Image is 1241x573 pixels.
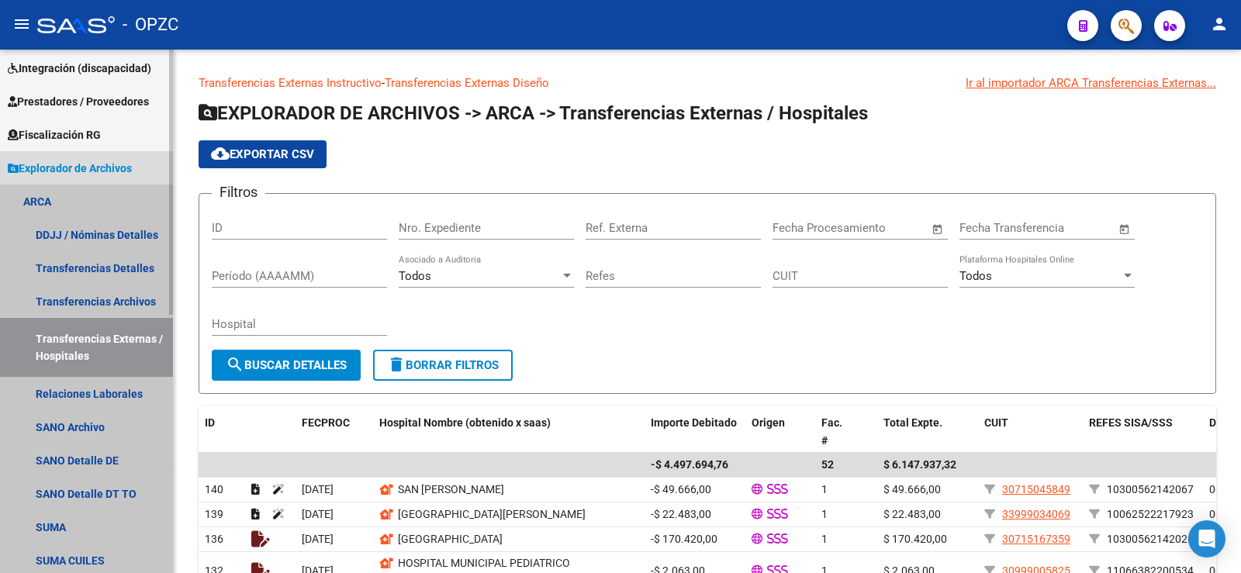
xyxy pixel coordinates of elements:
span: $ 6.147.937,32 [883,458,956,471]
span: EXPLORADOR DE ARCHIVOS -> ARCA -> Transferencias Externas / Hospitales [199,102,868,124]
span: [GEOGRAPHIC_DATA] [398,533,503,545]
datatable-header-cell: REFES SISA/SSS [1083,406,1203,475]
span: [DATE] [302,483,334,495]
span: CUIT [984,416,1008,429]
a: Transferencias Externas Instructivo [199,76,382,90]
span: -$ 22.483,00 [651,508,711,520]
span: $ 170.420,00 [883,533,947,545]
span: 1 [821,483,828,495]
datatable-header-cell: Hospital Nombre (obtenido x saas) [373,406,645,475]
a: Transferencias Externas Diseño [385,76,549,90]
span: 136 [205,533,223,545]
span: 30715167359 [1002,533,1070,545]
span: Prestadores / Proveedores [8,93,149,110]
span: 52 [821,458,834,471]
div: Open Intercom Messenger [1188,520,1225,557]
mat-icon: cloud_download [211,144,230,163]
span: Origen [752,416,785,429]
span: -$ 4.497.694,76 [651,458,728,471]
span: Importe Debitado [651,416,737,429]
span: FECPROC [302,416,350,429]
span: Buscar Detalles [226,358,347,372]
span: SAN [PERSON_NAME] [398,483,504,495]
span: Borrar Filtros [387,358,499,372]
span: - OPZC [123,8,178,42]
div: Ir al importador ARCA Transferencias Externas... [966,74,1216,91]
span: 30715045849 [1002,483,1070,495]
datatable-header-cell: CUIT [978,406,1083,475]
button: Exportar CSV [199,140,327,168]
span: Exportar CSV [211,147,314,161]
datatable-header-cell: Importe Debitado [645,406,745,475]
span: [DATE] [302,533,334,545]
mat-icon: menu [12,15,31,33]
span: 1 [821,508,828,520]
input: Fecha inicio [959,221,1022,235]
button: Buscar Detalles [212,350,361,381]
span: $ 49.666,00 [883,483,941,495]
span: Integración (discapacidad) [8,60,151,77]
span: -$ 49.666,00 [651,483,711,495]
input: Fecha fin [1036,221,1111,235]
mat-icon: person [1210,15,1229,33]
span: ID [205,416,215,429]
button: Open calendar [929,220,947,238]
span: REFES SISA/SSS [1089,416,1173,429]
button: Open calendar [1116,220,1134,238]
datatable-header-cell: Fac. # [815,406,854,475]
span: Todos [399,269,431,283]
datatable-header-cell: Origen [745,406,815,475]
button: Borrar Filtros [373,350,513,381]
span: 139 [205,508,223,520]
span: -$ 170.420,00 [651,533,717,545]
span: [DATE] [302,508,334,520]
span: $ 22.483,00 [883,508,941,520]
mat-icon: search [226,355,244,374]
span: Total Expte. [883,416,942,429]
datatable-header-cell: FECPROC [296,406,373,475]
span: 33999034069 [1002,508,1070,520]
input: Fecha fin [849,221,925,235]
span: 10300562142026 [1107,533,1194,545]
span: 1 [821,533,828,545]
h3: Filtros [212,181,265,203]
span: 140 [205,483,223,495]
span: Todos [959,269,992,283]
input: Fecha inicio [773,221,835,235]
span: Hospital Nombre (obtenido x saas) [379,416,551,429]
span: Explorador de Archivos [8,160,132,177]
p: - [199,74,1216,91]
span: 10300562142067 [1107,483,1194,495]
span: Fac. # [821,416,842,447]
datatable-header-cell: ID [199,406,245,475]
span: [GEOGRAPHIC_DATA][PERSON_NAME] [398,508,586,520]
mat-icon: delete [387,355,406,374]
span: 10062522217923 [1107,508,1194,520]
datatable-header-cell: Total Expte. [877,406,978,475]
span: Fiscalización RG [8,126,101,143]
